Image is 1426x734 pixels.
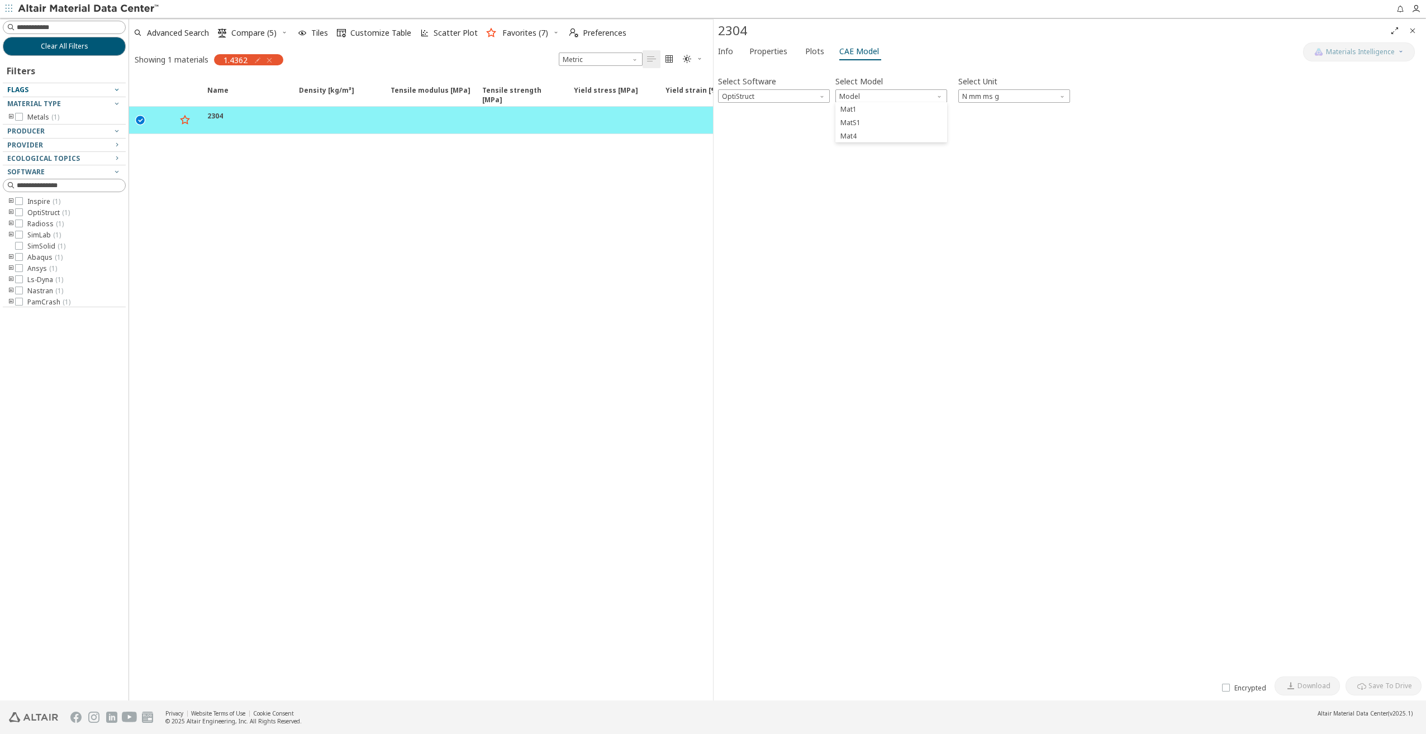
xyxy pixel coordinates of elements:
[3,97,126,111] button: Material Type
[718,73,776,89] label: Select Software
[7,113,15,122] i: toogle group
[147,29,209,37] span: Advanced Search
[3,37,126,56] button: Clear All Filters
[1275,676,1340,695] button: Download
[7,231,15,240] i: toogle group
[482,85,563,106] span: Tensile strength [MPa]
[7,85,28,94] span: Flags
[574,85,638,106] span: Yield stress [MPa]
[7,298,15,307] i: toogle group
[718,89,830,103] span: OptiStruct
[27,197,60,206] span: Inspire
[1346,676,1422,695] button: Save To Drive
[136,115,146,125] i: 
[660,50,678,68] button: Tile View
[476,85,567,106] span: Tensile strength [MPa]
[9,712,58,722] img: Altair Engineering
[218,28,227,37] i: 
[176,85,201,106] span: Favorite
[840,132,857,141] span: Mat4
[958,89,1070,103] div: Unit
[27,220,64,228] span: Radioss
[718,22,1386,40] div: 2304
[165,717,302,725] div: © 2025 Altair Engineering, Inc. All Rights Reserved.
[1386,22,1404,40] button: Full Screen
[27,298,70,307] span: PamCrash
[27,208,70,217] span: OptiStruct
[253,709,294,717] a: Cookie Consent
[718,42,733,60] span: Info
[337,28,346,37] i: 
[176,111,194,129] button: Favorite
[1368,681,1412,690] span: Save To Drive
[7,126,45,136] span: Producer
[678,50,707,68] button: Theme
[3,152,126,165] button: Ecological Topics
[350,29,411,37] span: Customize Table
[299,85,354,106] span: Density [kg/m³]
[7,220,15,228] i: toogle group
[384,85,476,106] span: Tensile modulus [MPa]
[718,89,830,103] div: Software
[749,42,787,60] span: Properties
[3,83,126,97] button: Flags
[434,29,478,37] span: Scatter Plot
[135,54,208,65] div: Showing 1 materials
[835,73,883,89] label: Select Model
[292,85,384,106] span: Density [kg/m³]
[7,154,80,163] span: Ecological Topics
[567,85,659,106] span: Yield stress [MPa]
[27,264,57,273] span: Ansys
[18,3,160,15] img: Altair Material Data Center
[659,85,750,106] span: Yield strain [%]
[583,29,626,37] span: Preferences
[958,89,1070,103] span: N mm ms g
[1234,684,1266,693] span: Encrypted
[55,275,63,284] span: ( 1 )
[27,275,63,284] span: Ls-Dyna
[27,253,63,262] span: Abaqus
[958,73,997,89] label: Select Unit
[165,709,183,717] a: Privacy
[53,230,61,240] span: ( 1 )
[666,85,720,106] span: Yield strain [%]
[840,118,861,127] span: MatS1
[7,253,15,262] i: toogle group
[835,102,947,142] div: Model
[7,99,61,108] span: Material Type
[3,165,126,179] button: Software
[1318,709,1413,717] div: (v2025.1)
[1318,709,1388,717] span: Altair Material Data Center
[683,55,692,64] i: 
[7,167,45,177] span: Software
[27,287,63,295] span: Nastran
[191,709,245,717] a: Website Terms of Use
[207,85,229,106] span: Name
[665,55,674,64] i: 
[502,29,548,37] span: Favorites (7)
[559,53,643,66] span: Metric
[62,208,70,217] span: ( 1 )
[151,85,176,106] span: Expand
[51,112,59,122] span: ( 1 )
[3,125,126,138] button: Producer
[7,287,15,295] i: toogle group
[63,297,70,307] span: ( 1 )
[569,28,578,37] i: 
[7,275,15,284] i: toogle group
[1314,47,1323,56] img: AI Copilot
[835,89,947,103] div: Model
[231,29,277,37] span: Compare (5)
[207,111,223,121] div: 2304
[840,105,857,114] span: Mat1
[27,242,65,251] span: SimSolid
[7,264,15,273] i: toogle group
[55,286,63,295] span: ( 1 )
[3,56,41,83] div: Filters
[805,42,824,60] span: Plots
[1297,681,1330,690] span: Download
[58,241,65,251] span: ( 1 )
[3,139,126,152] button: Provider
[1357,681,1366,690] i: 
